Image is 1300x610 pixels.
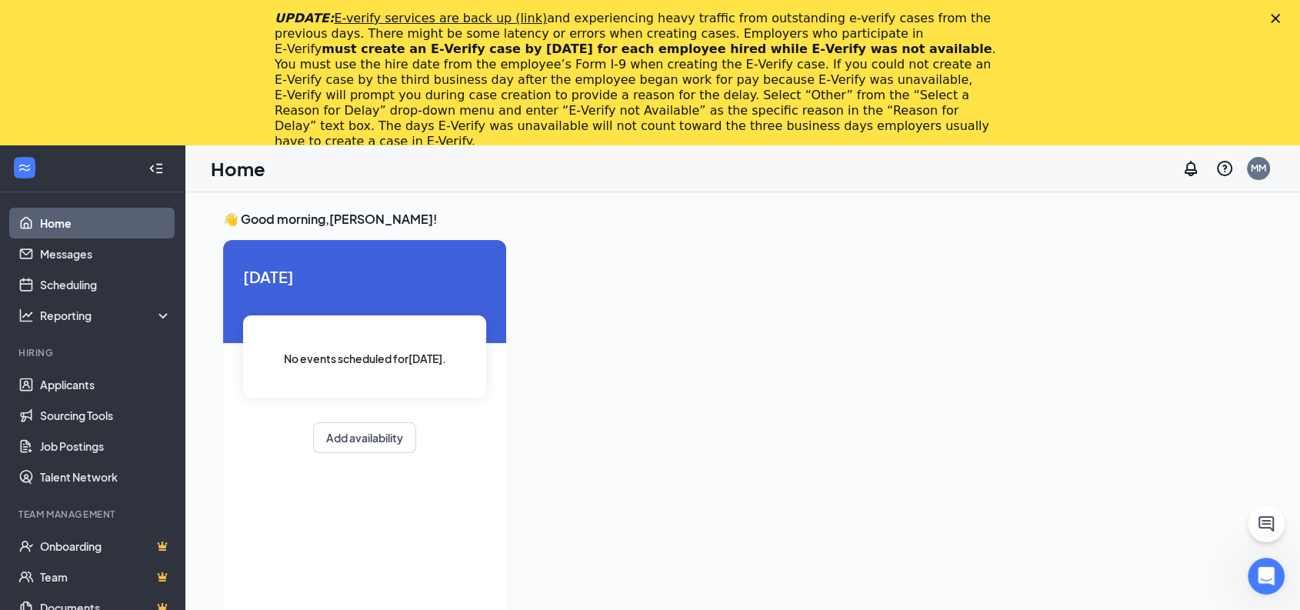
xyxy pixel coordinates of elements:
h3: 👋 Good morning, [PERSON_NAME] ! [223,211,1262,228]
a: Job Postings [40,431,172,462]
a: Sourcing Tools [40,400,172,431]
a: OnboardingCrown [40,531,172,562]
svg: Notifications [1182,159,1200,178]
i: UPDATE: [275,11,547,25]
div: Close [1271,14,1286,23]
svg: ChatActive [1257,515,1275,533]
iframe: Intercom live chat [1248,558,1285,595]
button: Add availability [313,422,416,453]
span: No events scheduled for [DATE] . [284,350,446,367]
a: Applicants [40,369,172,400]
svg: Collapse [148,161,164,176]
div: and experiencing heavy traffic from outstanding e-verify cases from the previous days. There migh... [275,11,1001,149]
a: Home [40,208,172,238]
a: TeamCrown [40,562,172,592]
span: [DATE] [243,265,486,288]
div: Team Management [18,508,168,521]
b: must create an E‑Verify case by [DATE] for each employee hired while E‑Verify was not available [322,42,992,56]
a: Talent Network [40,462,172,492]
div: Reporting [40,308,172,323]
a: E-verify services are back up (link) [334,11,547,25]
svg: QuestionInfo [1215,159,1234,178]
h1: Home [211,155,265,182]
a: Scheduling [40,269,172,300]
div: MM [1251,162,1266,175]
svg: Analysis [18,308,34,323]
svg: WorkstreamLogo [17,160,32,175]
button: ChatActive [1248,505,1285,542]
div: Hiring [18,346,168,359]
a: Messages [40,238,172,269]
